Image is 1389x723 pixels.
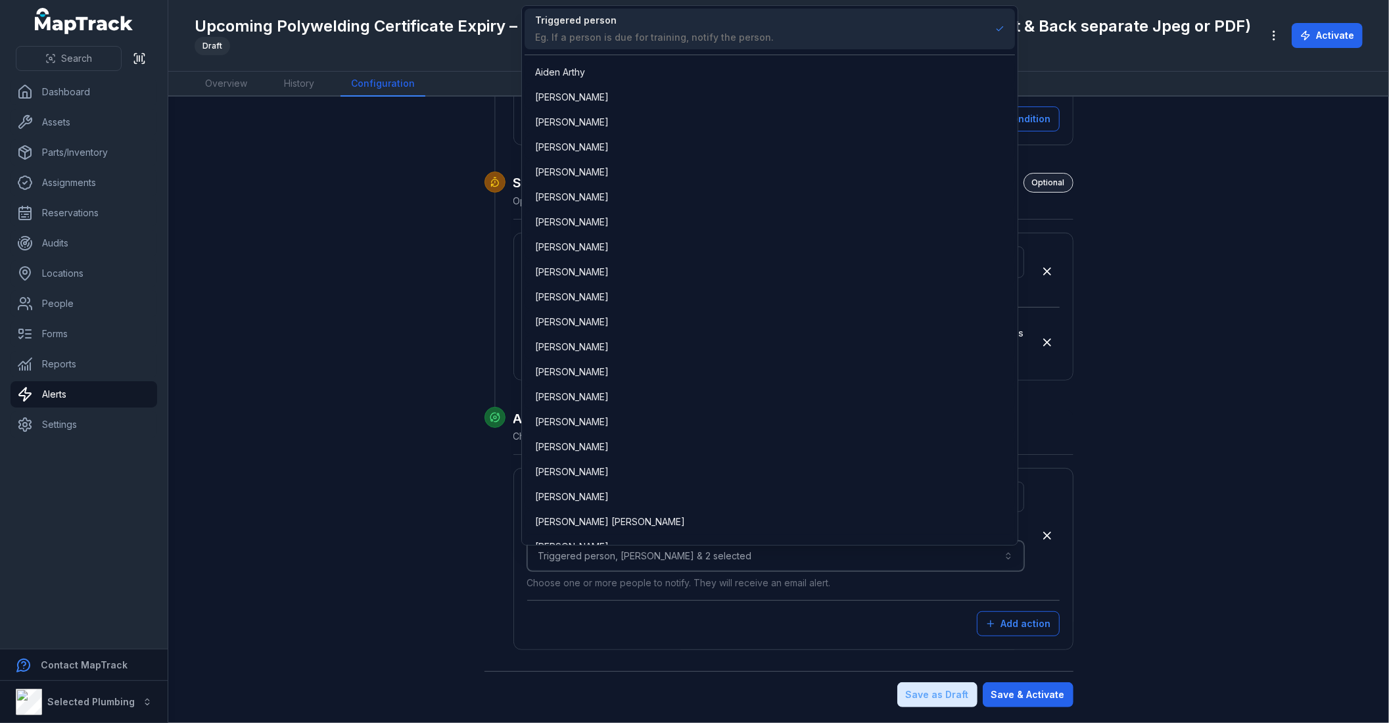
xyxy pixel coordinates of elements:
span: [PERSON_NAME] [535,141,609,154]
span: [PERSON_NAME] [535,540,609,553]
span: [PERSON_NAME] [535,291,609,304]
div: Eg. If a person is due for training, notify the person. [535,31,774,44]
span: [PERSON_NAME] [535,191,609,204]
span: [PERSON_NAME] [535,241,609,254]
span: Aiden Arthy [535,66,585,79]
span: [PERSON_NAME] [535,490,609,503]
span: [PERSON_NAME] [535,166,609,179]
div: Triggered person, [PERSON_NAME] & 2 selected [521,5,1018,546]
span: [PERSON_NAME] [535,216,609,229]
button: Triggered person, [PERSON_NAME] & 2 selected [527,541,1024,571]
span: [PERSON_NAME] [535,340,609,354]
span: [PERSON_NAME] [535,315,609,329]
span: [PERSON_NAME] [535,415,609,429]
span: [PERSON_NAME] [535,440,609,454]
span: [PERSON_NAME] [535,266,609,279]
span: [PERSON_NAME] [PERSON_NAME] [535,515,685,528]
span: [PERSON_NAME] [535,390,609,404]
span: [PERSON_NAME] [535,116,609,129]
span: [PERSON_NAME] [535,91,609,104]
span: [PERSON_NAME] [535,465,609,478]
span: [PERSON_NAME] [535,365,609,379]
div: Triggered person [535,14,774,27]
